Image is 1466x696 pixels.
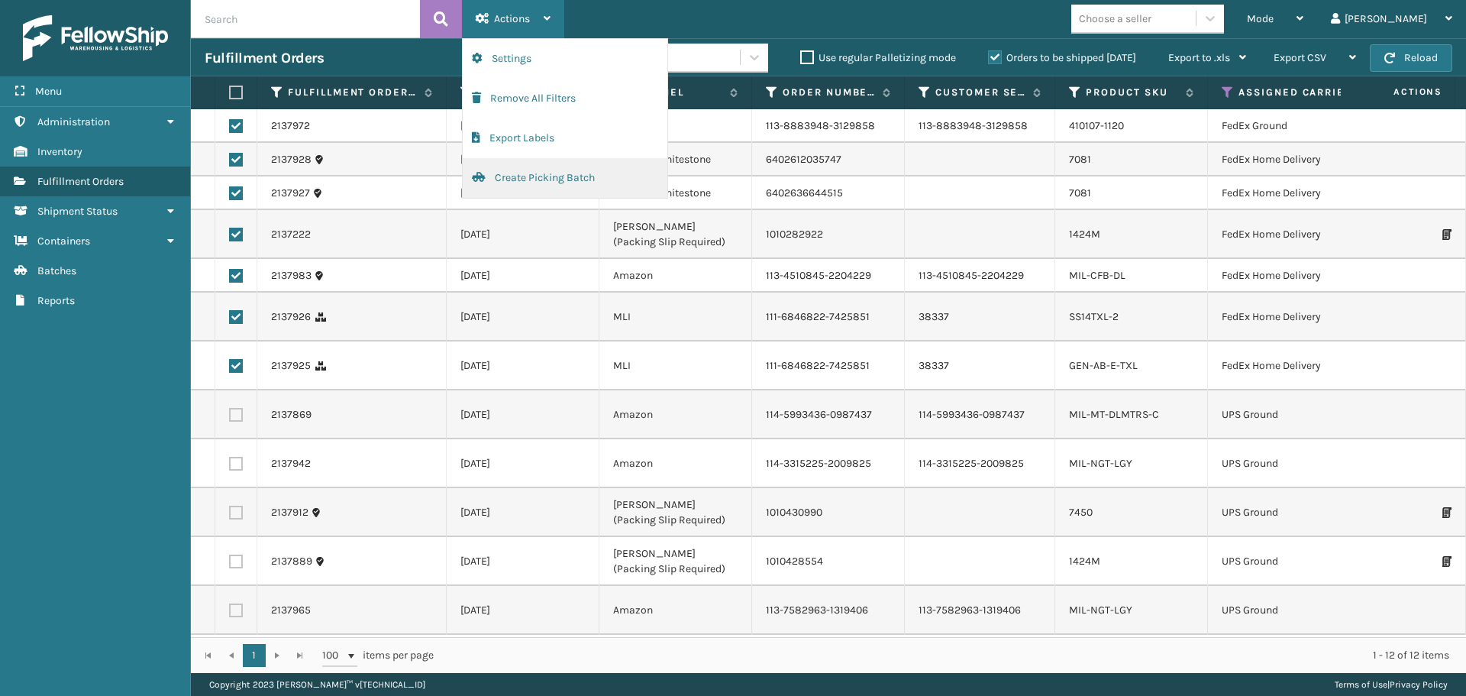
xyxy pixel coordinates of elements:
[1168,51,1230,64] span: Export to .xls
[988,51,1136,64] label: Orders to be shipped [DATE]
[271,456,311,471] a: 2137942
[1069,228,1100,241] a: 1424M
[1442,229,1451,240] i: Print Packing Slip
[271,407,312,422] a: 2137869
[1069,186,1091,199] a: 7081
[905,390,1055,439] td: 114-5993436-0987437
[752,259,905,293] td: 113-4510845-2204229
[1238,86,1443,99] label: Assigned Carrier Service
[322,644,434,667] span: items per page
[599,293,752,342] td: MLI
[1086,86,1178,99] label: Product SKU
[1069,457,1132,470] a: MIL-NGT-LGY
[447,586,599,635] td: [DATE]
[455,648,1449,663] div: 1 - 12 of 12 items
[1370,44,1452,72] button: Reload
[1335,673,1448,696] div: |
[1274,51,1326,64] span: Export CSV
[37,264,76,277] span: Batches
[752,390,905,439] td: 114-5993436-0987437
[271,268,312,283] a: 2137983
[37,145,82,158] span: Inventory
[243,644,266,667] a: 1
[447,342,599,390] td: [DATE]
[905,109,1055,143] td: 113-8883948-3129858
[1069,119,1124,132] a: 410107-1120
[1345,79,1451,105] span: Actions
[447,537,599,586] td: [DATE]
[905,259,1055,293] td: 113-4510845-2204229
[23,15,168,61] img: logo
[494,12,530,25] span: Actions
[905,586,1055,635] td: 113-7582963-1319406
[599,537,752,586] td: [PERSON_NAME] (Packing Slip Required)
[1442,556,1451,567] i: Print Packing Slip
[905,342,1055,390] td: 38337
[752,439,905,488] td: 114-3315225-2009825
[905,439,1055,488] td: 114-3315225-2009825
[599,586,752,635] td: Amazon
[447,488,599,537] td: [DATE]
[271,186,310,201] a: 2137927
[599,439,752,488] td: Amazon
[447,293,599,342] td: [DATE]
[271,118,310,134] a: 2137972
[447,259,599,293] td: [DATE]
[1069,506,1093,519] a: 7450
[599,210,752,259] td: [PERSON_NAME] (Packing Slip Required)
[1069,604,1132,617] a: MIL-NGT-LGY
[752,176,905,210] td: 6402636644515
[37,175,124,188] span: Fulfillment Orders
[463,79,667,118] button: Remove All Filters
[463,158,667,198] button: Create Picking Batch
[599,176,752,210] td: Emson Granitestone
[752,537,905,586] td: 1010428554
[905,293,1055,342] td: 38337
[463,118,667,158] button: Export Labels
[1069,153,1091,166] a: 7081
[271,152,312,167] a: 2137928
[463,39,667,79] button: Settings
[752,109,905,143] td: 113-8883948-3129858
[935,86,1025,99] label: Customer Service Order Number
[37,115,110,128] span: Administration
[752,342,905,390] td: 111-6846822-7425851
[271,505,308,520] a: 2137912
[271,309,311,325] a: 2137926
[752,586,905,635] td: 113-7582963-1319406
[752,143,905,176] td: 6402612035747
[1335,679,1387,690] a: Terms of Use
[37,294,75,307] span: Reports
[447,390,599,439] td: [DATE]
[599,390,752,439] td: Amazon
[1069,408,1159,421] a: MIL-MT-DLMTRS-C
[35,85,62,98] span: Menu
[271,227,311,242] a: 2137222
[800,51,956,64] label: Use regular Palletizing mode
[599,259,752,293] td: Amazon
[599,109,752,143] td: SFP FTX
[1069,269,1125,282] a: MIL-CFB-DL
[288,86,417,99] label: Fulfillment Order Id
[271,554,312,569] a: 2137889
[37,205,118,218] span: Shipment Status
[447,109,599,143] td: [DATE]
[322,648,345,663] span: 100
[1069,310,1119,323] a: SS14TXL-2
[1390,679,1448,690] a: Privacy Policy
[752,293,905,342] td: 111-6846822-7425851
[752,488,905,537] td: 1010430990
[599,342,752,390] td: MLI
[1442,507,1451,518] i: Print Packing Slip
[37,235,90,248] span: Containers
[271,358,311,374] a: 2137925
[1069,359,1138,372] a: GEN-AB-E-TXL
[1079,11,1151,27] div: Choose a seller
[447,210,599,259] td: [DATE]
[599,143,752,176] td: Emson Granitestone
[209,673,425,696] p: Copyright 2023 [PERSON_NAME]™ v [TECHNICAL_ID]
[599,488,752,537] td: [PERSON_NAME] (Packing Slip Required)
[1069,555,1100,568] a: 1424M
[447,143,599,176] td: [DATE]
[752,210,905,259] td: 1010282922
